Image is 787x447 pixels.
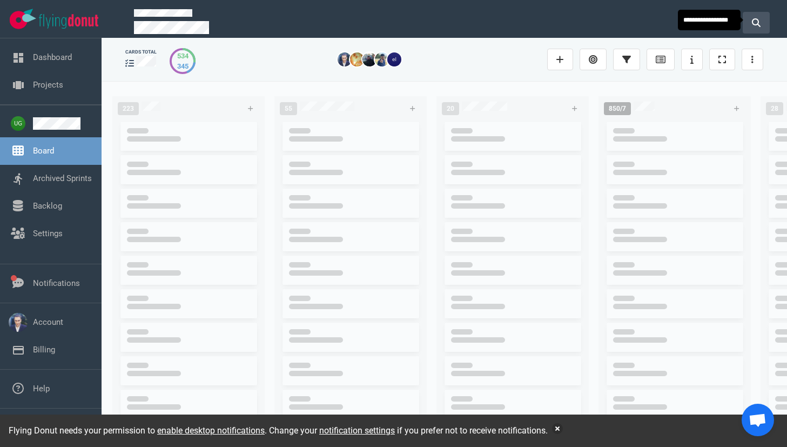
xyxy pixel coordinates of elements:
div: 534 [177,51,189,61]
span: 223 [118,102,139,115]
span: 20 [442,102,459,115]
a: Settings [33,229,63,238]
a: Archived Sprints [33,174,92,183]
img: 26 [387,52,401,66]
div: Open chat [742,404,774,436]
a: Dashboard [33,52,72,62]
span: . Change your if you prefer not to receive notifications. [265,425,548,436]
div: cards total [125,49,157,56]
img: 26 [375,52,389,66]
a: Board [33,146,54,156]
a: Account [33,317,63,327]
img: 26 [338,52,352,66]
a: Backlog [33,201,62,211]
a: Projects [33,80,63,90]
a: Notifications [33,278,80,288]
img: 26 [362,52,376,66]
a: Help [33,384,50,393]
span: 850/7 [604,102,631,115]
a: Billing [33,345,55,355]
span: 55 [280,102,297,115]
div: 345 [177,61,189,71]
span: 28 [766,102,783,115]
img: Flying Donut text logo [39,14,98,29]
a: notification settings [319,425,395,436]
a: enable desktop notifications [157,425,265,436]
img: 26 [350,52,364,66]
span: Flying Donut needs your permission to [9,425,265,436]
